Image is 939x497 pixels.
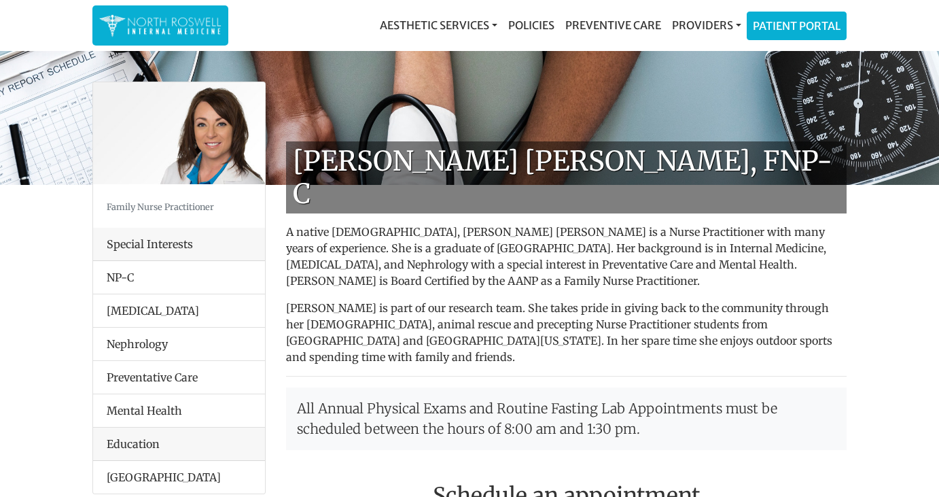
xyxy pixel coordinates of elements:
a: Preventive Care [560,12,667,39]
li: Mental Health [93,394,265,428]
li: Nephrology [93,327,265,361]
small: Family Nurse Practitioner [107,201,214,212]
li: [GEOGRAPHIC_DATA] [93,461,265,494]
a: Aesthetic Services [374,12,503,39]
li: Preventative Care [93,360,265,394]
img: Keela Weeks Leger, FNP-C [93,82,265,184]
h1: [PERSON_NAME] [PERSON_NAME], FNP-C [286,141,847,213]
a: Providers [667,12,747,39]
div: Education [93,428,265,461]
p: [PERSON_NAME] is part of our research team. She takes pride in giving back to the community throu... [286,300,847,365]
li: NP-C [93,261,265,294]
img: North Roswell Internal Medicine [99,12,222,39]
a: Policies [503,12,560,39]
div: Special Interests [93,228,265,261]
p: A native [DEMOGRAPHIC_DATA], [PERSON_NAME] [PERSON_NAME] is a Nurse Practitioner with many years ... [286,224,847,289]
li: [MEDICAL_DATA] [93,294,265,328]
p: All Annual Physical Exams and Routine Fasting Lab Appointments must be scheduled between the hour... [286,388,847,450]
a: Patient Portal [747,12,846,39]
